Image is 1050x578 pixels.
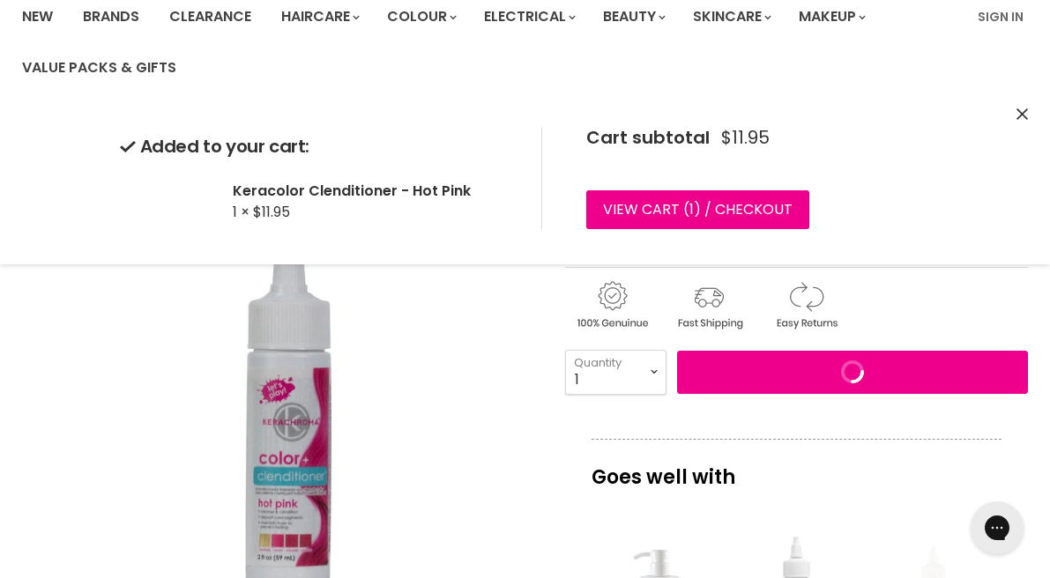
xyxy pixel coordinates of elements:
[662,278,756,332] img: shipping.gif
[120,137,513,157] h2: Added to your cart:
[592,439,1002,497] p: Goes well with
[233,182,513,200] h2: Keracolor Clenditioner - Hot Pink
[586,190,809,229] a: View cart (1) / Checkout
[689,199,694,219] span: 1
[565,278,659,332] img: genuine.gif
[721,128,770,148] span: $11.95
[9,49,190,86] a: Value Packs & Gifts
[759,278,853,332] img: returns.gif
[962,495,1032,560] iframe: Gorgias live chat messenger
[586,125,710,150] span: Cart subtotal
[1016,106,1028,124] button: Close
[253,202,290,222] span: $11.95
[233,202,249,222] span: 1 ×
[565,350,666,394] select: Quantity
